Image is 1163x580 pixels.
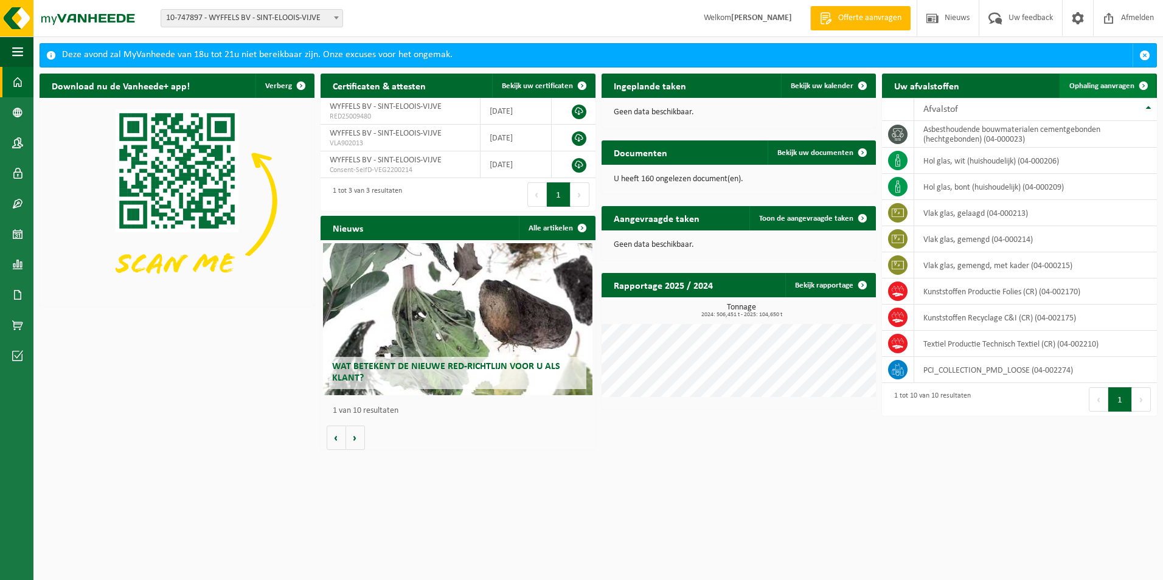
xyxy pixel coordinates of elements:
[888,386,971,413] div: 1 tot 10 van 10 resultaten
[161,9,343,27] span: 10-747897 - WYFFELS BV - SINT-ELOOIS-VIJVE
[608,312,877,318] span: 2024: 506,451 t - 2025: 104,650 t
[330,112,471,122] span: RED25009480
[330,102,442,111] span: WYFFELS BV - SINT-ELOOIS-VIJVE
[614,175,864,184] p: U heeft 160 ongelezen document(en).
[749,206,875,230] a: Toon de aangevraagde taken
[731,13,792,22] strong: [PERSON_NAME]
[608,303,877,318] h3: Tonnage
[602,206,712,230] h2: Aangevraagde taken
[914,331,1157,357] td: Textiel Productie Technisch Textiel (CR) (04-002210)
[914,226,1157,252] td: vlak glas, gemengd (04-000214)
[777,149,853,157] span: Bekijk uw documenten
[333,407,589,415] p: 1 van 10 resultaten
[914,121,1157,148] td: asbesthoudende bouwmaterialen cementgebonden (hechtgebonden) (04-000023)
[914,252,1157,278] td: vlak glas, gemengd, met kader (04-000215)
[502,82,573,90] span: Bekijk uw certificaten
[914,148,1157,174] td: hol glas, wit (huishoudelijk) (04-000206)
[810,6,911,30] a: Offerte aanvragen
[481,98,552,125] td: [DATE]
[346,426,365,450] button: Volgende
[602,273,725,297] h2: Rapportage 2025 / 2024
[914,200,1157,226] td: vlak glas, gelaagd (04-000213)
[40,98,314,304] img: Download de VHEPlus App
[914,357,1157,383] td: PCI_COLLECTION_PMD_LOOSE (04-002274)
[327,426,346,450] button: Vorige
[481,125,552,151] td: [DATE]
[527,182,547,207] button: Previous
[327,181,402,208] div: 1 tot 3 van 3 resultaten
[330,139,471,148] span: VLA902013
[781,74,875,98] a: Bekijk uw kalender
[914,174,1157,200] td: hol glas, bont (huishoudelijk) (04-000209)
[321,216,375,240] h2: Nieuws
[332,362,560,383] span: Wat betekent de nieuwe RED-richtlijn voor u als klant?
[791,82,853,90] span: Bekijk uw kalender
[1069,82,1134,90] span: Ophaling aanvragen
[330,165,471,175] span: Consent-SelfD-VEG2200214
[1060,74,1156,98] a: Ophaling aanvragen
[882,74,971,97] h2: Uw afvalstoffen
[519,216,594,240] a: Alle artikelen
[62,44,1133,67] div: Deze avond zal MyVanheede van 18u tot 21u niet bereikbaar zijn. Onze excuses voor het ongemak.
[255,74,313,98] button: Verberg
[614,108,864,117] p: Geen data beschikbaar.
[1108,387,1132,412] button: 1
[323,243,592,395] a: Wat betekent de nieuwe RED-richtlijn voor u als klant?
[914,278,1157,305] td: Kunststoffen Productie Folies (CR) (04-002170)
[1132,387,1151,412] button: Next
[547,182,571,207] button: 1
[1089,387,1108,412] button: Previous
[923,105,958,114] span: Afvalstof
[914,305,1157,331] td: Kunststoffen Recyclage C&I (CR) (04-002175)
[492,74,594,98] a: Bekijk uw certificaten
[265,82,292,90] span: Verberg
[835,12,904,24] span: Offerte aanvragen
[330,156,442,165] span: WYFFELS BV - SINT-ELOOIS-VIJVE
[571,182,589,207] button: Next
[40,74,202,97] h2: Download nu de Vanheede+ app!
[768,140,875,165] a: Bekijk uw documenten
[481,151,552,178] td: [DATE]
[602,74,698,97] h2: Ingeplande taken
[321,74,438,97] h2: Certificaten & attesten
[161,10,342,27] span: 10-747897 - WYFFELS BV - SINT-ELOOIS-VIJVE
[330,129,442,138] span: WYFFELS BV - SINT-ELOOIS-VIJVE
[759,215,853,223] span: Toon de aangevraagde taken
[602,140,679,164] h2: Documenten
[785,273,875,297] a: Bekijk rapportage
[614,241,864,249] p: Geen data beschikbaar.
